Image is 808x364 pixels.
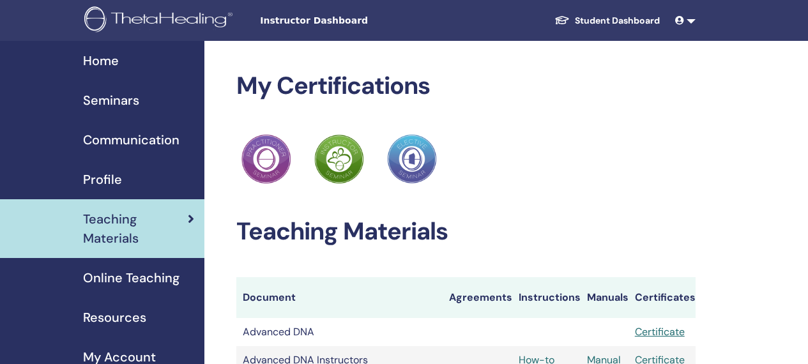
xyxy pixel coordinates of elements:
img: graduation-cap-white.svg [554,15,570,26]
span: Home [83,51,119,70]
span: Communication [83,130,179,149]
th: Certificates [629,277,696,318]
h2: Teaching Materials [236,217,696,246]
a: Student Dashboard [544,9,670,33]
th: Instructions [512,277,581,318]
span: Seminars [83,91,139,110]
img: Practitioner [387,134,437,184]
span: Teaching Materials [83,209,188,248]
td: Advanced DNA [236,318,443,346]
h2: My Certifications [236,72,696,101]
span: Resources [83,308,146,327]
img: logo.png [84,6,237,35]
span: Profile [83,170,122,189]
img: Practitioner [241,134,291,184]
span: Instructor Dashboard [260,14,452,27]
th: Document [236,277,443,318]
span: Online Teaching [83,268,179,287]
th: Agreements [443,277,512,318]
a: Certificate [635,325,685,338]
img: Practitioner [314,134,364,184]
th: Manuals [581,277,629,318]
